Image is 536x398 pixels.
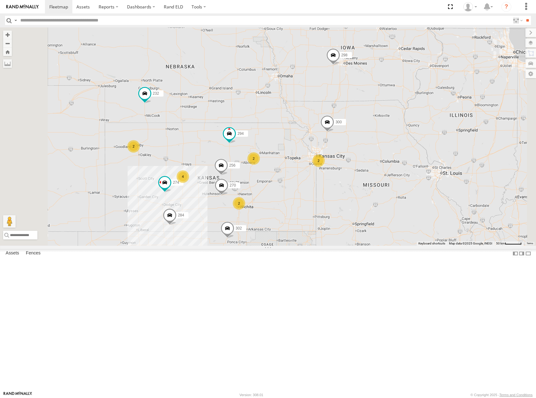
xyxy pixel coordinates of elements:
[499,393,533,397] a: Terms and Conditions
[470,393,533,397] div: © Copyright 2025 -
[519,249,525,258] label: Dock Summary Table to the Right
[341,53,348,57] span: 298
[418,241,445,246] button: Keyboard shortcuts
[525,249,531,258] label: Hide Summary Table
[6,5,39,9] img: rand-logo.svg
[13,16,18,25] label: Search Query
[496,242,505,245] span: 50 km
[461,2,479,12] div: Shane Miller
[178,213,184,217] span: 284
[236,226,242,230] span: 302
[240,393,263,397] div: Version: 308.01
[494,241,524,246] button: Map Scale: 50 km per 50 pixels
[173,180,179,185] span: 274
[177,170,189,183] div: 4
[237,131,244,135] span: 294
[335,120,342,124] span: 300
[3,31,12,39] button: Zoom in
[23,249,44,258] label: Fences
[233,197,245,210] div: 2
[3,39,12,48] button: Zoom out
[230,183,236,187] span: 270
[501,2,511,12] i: ?
[512,249,519,258] label: Dock Summary Table to the Left
[3,215,16,228] button: Drag Pegman onto the map to open Street View
[3,59,12,68] label: Measure
[153,91,159,96] span: 232
[247,152,260,165] div: 2
[312,154,325,167] div: 2
[510,16,524,25] label: Search Filter Options
[3,392,32,398] a: Visit our Website
[449,242,492,245] span: Map data ©2025 Google, INEGI
[3,48,12,56] button: Zoom Home
[229,163,236,168] span: 256
[2,249,22,258] label: Assets
[525,69,536,78] label: Map Settings
[527,242,533,244] a: Terms (opens in new tab)
[127,140,140,153] div: 2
